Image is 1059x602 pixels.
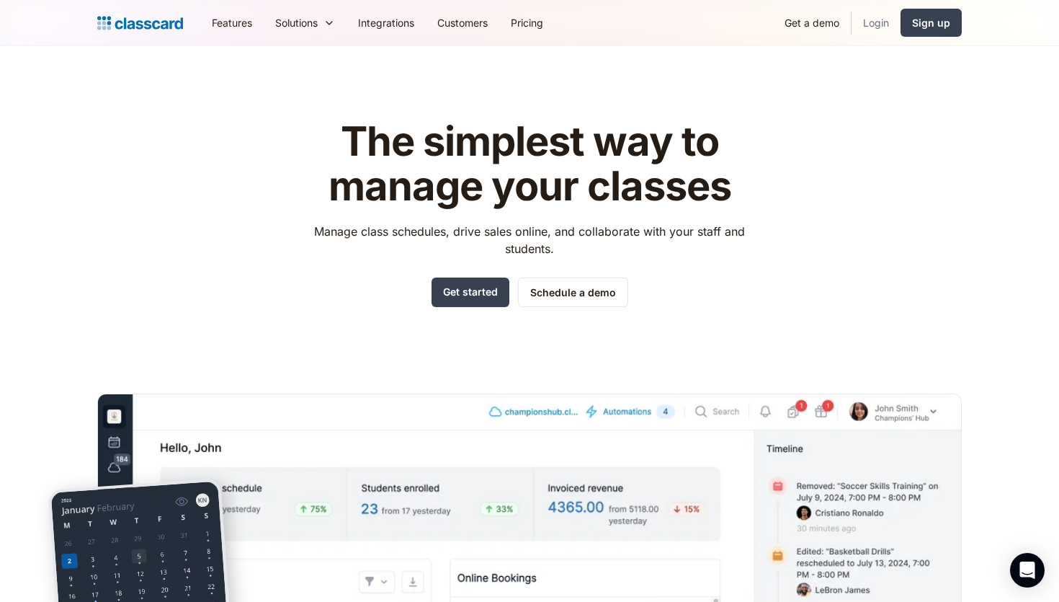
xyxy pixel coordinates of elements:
a: Sign up [901,9,962,37]
a: Features [200,6,264,39]
a: home [97,13,183,33]
a: Schedule a demo [518,278,628,307]
p: Manage class schedules, drive sales online, and collaborate with your staff and students. [301,223,759,257]
div: Open Intercom Messenger [1010,553,1045,588]
h1: The simplest way to manage your classes [301,120,759,208]
a: Customers [426,6,499,39]
a: Get a demo [773,6,851,39]
a: Login [852,6,901,39]
a: Get started [432,278,509,307]
div: Sign up [912,15,950,30]
a: Pricing [499,6,555,39]
div: Solutions [264,6,347,39]
a: Integrations [347,6,426,39]
div: Solutions [275,15,318,30]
